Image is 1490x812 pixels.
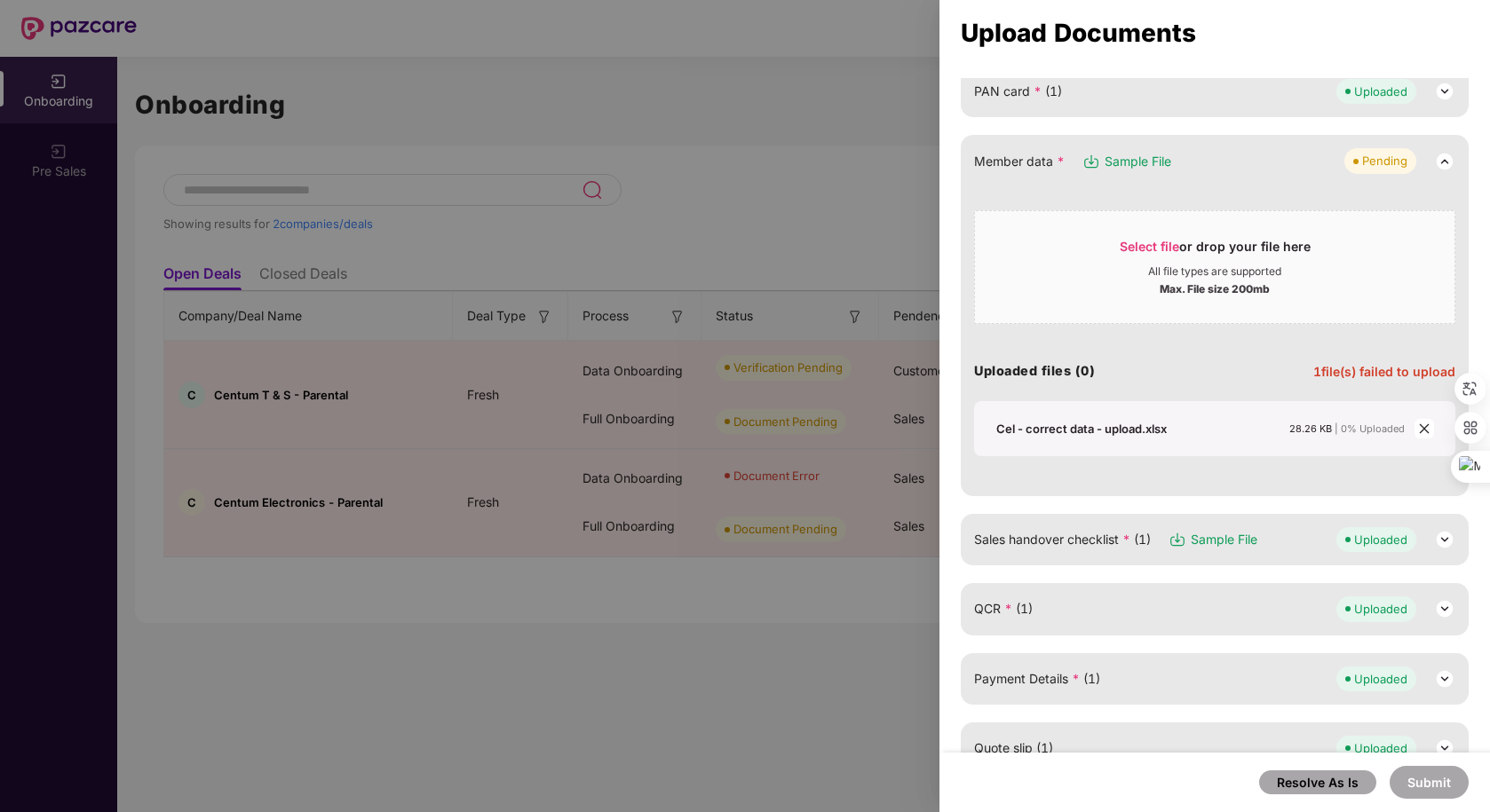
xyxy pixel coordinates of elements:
span: Member data [974,152,1065,171]
span: Sample File [1105,152,1171,171]
div: Uploaded [1354,600,1407,618]
span: QCR (1) [974,599,1033,619]
img: svg+xml;base64,PHN2ZyB3aWR0aD0iMjQiIGhlaWdodD0iMjQiIHZpZXdCb3g9IjAgMCAyNCAyNCIgZmlsbD0ibm9uZSIgeG... [1434,81,1455,102]
span: Quote slip (1) [974,738,1053,758]
div: Cel - correct data - upload.xlsx [996,421,1167,437]
span: close [1415,419,1434,438]
img: svg+xml;base64,PHN2ZyB3aWR0aD0iMjQiIGhlaWdodD0iMjQiIHZpZXdCb3g9IjAgMCAyNCAyNCIgZmlsbD0ibm9uZSIgeG... [1434,598,1455,619]
h4: Uploaded files (0) [974,362,1095,380]
span: Sample File [1191,530,1257,549]
span: Payment Details (1) [974,669,1100,689]
button: Resolve As Is [1259,770,1376,794]
div: Max. File size 200mb [1160,279,1270,296]
button: Submit [1390,766,1469,799]
div: Uploaded [1354,739,1407,757]
img: svg+xml;base64,PHN2ZyB3aWR0aD0iMjQiIGhlaWdodD0iMjQiIHZpZXdCb3g9IjAgMCAyNCAyNCIgZmlsbD0ibm9uZSIgeG... [1434,151,1455,172]
div: or drop your file here [1120,238,1311,264]
img: svg+xml;base64,PHN2ZyB3aWR0aD0iMjQiIGhlaWdodD0iMjQiIHZpZXdCb3g9IjAgMCAyNCAyNCIgZmlsbD0ibm9uZSIgeG... [1434,737,1455,759]
div: Uploaded [1354,83,1407,100]
div: Pending [1362,152,1407,169]
span: PAN card (1) [974,82,1062,101]
div: Upload Documents [961,23,1469,43]
span: 28.26 KB [1289,422,1332,435]
img: svg+xml;base64,PHN2ZyB3aWR0aD0iMTYiIGhlaWdodD0iMTciIHZpZXdCb3g9IjAgMCAxNiAxNyIgZmlsbD0ibm9uZSIgeG... [1082,153,1100,170]
span: Select fileor drop your file hereAll file types are supportedMax. File size 200mb [975,225,1454,310]
span: Select file [1120,239,1179,254]
div: All file types are supported [1148,264,1281,279]
span: Sales handover checklist (1) [974,530,1151,549]
img: svg+xml;base64,PHN2ZyB3aWR0aD0iMTYiIGhlaWdodD0iMTciIHZpZXdCb3g9IjAgMCAxNiAxNyIgZmlsbD0ibm9uZSIgeG... [1169,531,1186,548]
div: Uploaded [1354,670,1407,688]
img: svg+xml;base64,PHN2ZyB3aWR0aD0iMjQiIGhlaWdodD0iMjQiIHZpZXdCb3g9IjAgMCAyNCAyNCIgZmlsbD0ibm9uZSIgeG... [1434,529,1455,550]
span: 1 file(s) failed to upload [1313,364,1455,379]
img: svg+xml;base64,PHN2ZyB3aWR0aD0iMjQiIGhlaWdodD0iMjQiIHZpZXdCb3g9IjAgMCAyNCAyNCIgZmlsbD0ibm9uZSIgeG... [1434,668,1455,690]
span: | 0% Uploaded [1335,422,1405,435]
div: Uploaded [1354,531,1407,548]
